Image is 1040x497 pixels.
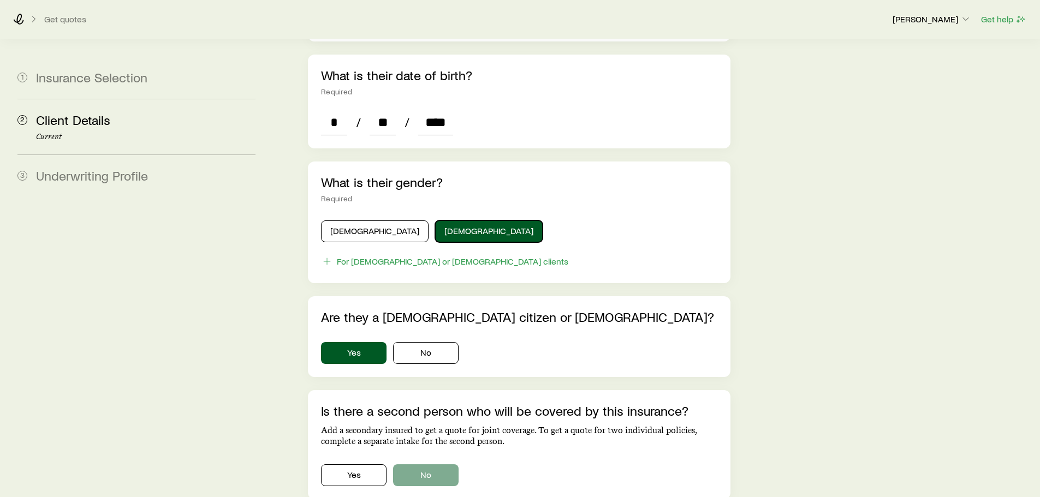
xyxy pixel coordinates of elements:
button: Get help [980,13,1027,26]
button: Yes [321,342,387,364]
p: Current [36,133,255,141]
p: Are they a [DEMOGRAPHIC_DATA] citizen or [DEMOGRAPHIC_DATA]? [321,309,717,325]
span: / [352,115,365,130]
span: / [400,115,414,130]
p: Is there a second person who will be covered by this insurance? [321,403,717,418]
button: [PERSON_NAME] [892,13,972,26]
span: 2 [17,115,27,125]
button: [DEMOGRAPHIC_DATA] [435,220,543,242]
p: What is their date of birth? [321,68,717,83]
div: Required [321,87,717,96]
div: Required [321,194,717,203]
span: 1 [17,73,27,82]
span: Client Details [36,112,110,128]
button: Yes [321,464,387,486]
p: What is their gender? [321,175,717,190]
div: For [DEMOGRAPHIC_DATA] or [DEMOGRAPHIC_DATA] clients [337,256,568,267]
p: [PERSON_NAME] [893,14,971,25]
button: For [DEMOGRAPHIC_DATA] or [DEMOGRAPHIC_DATA] clients [321,255,569,268]
button: No [393,342,459,364]
button: Get quotes [44,14,87,25]
span: Insurance Selection [36,69,147,85]
p: Add a secondary insured to get a quote for joint coverage. To get a quote for two individual poli... [321,425,717,447]
span: 3 [17,171,27,181]
span: Underwriting Profile [36,167,148,183]
button: [DEMOGRAPHIC_DATA] [321,220,429,242]
button: No [393,464,459,486]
